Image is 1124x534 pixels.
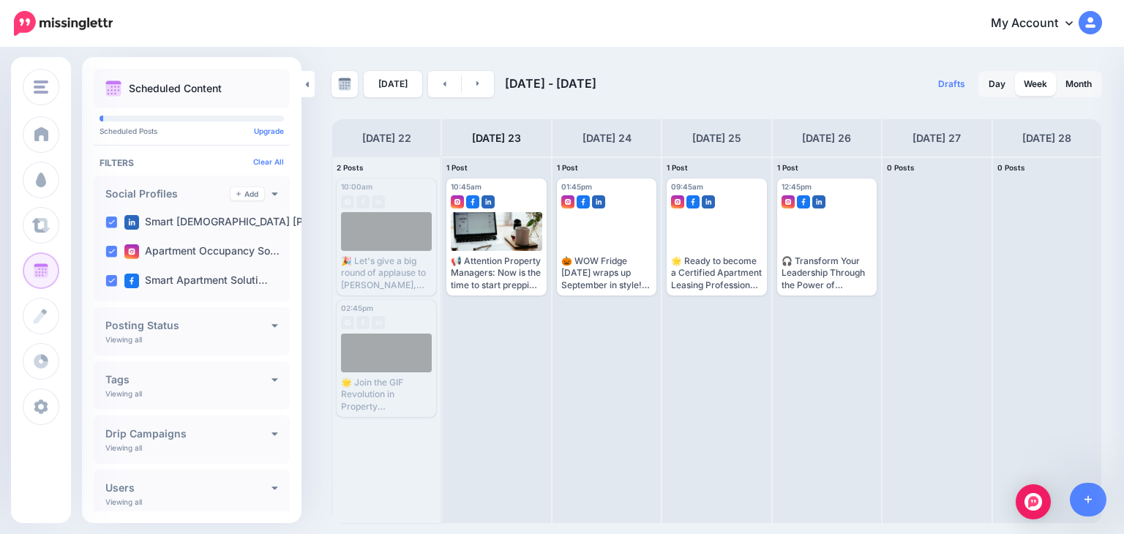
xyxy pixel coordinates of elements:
[14,11,113,36] img: Missinglettr
[1057,72,1101,96] a: Month
[100,157,284,168] h4: Filters
[105,483,271,493] h4: Users
[671,255,762,291] div: 🌟 Ready to become a Certified Apartment Leasing Professional? Join Smart [DEMOGRAPHIC_DATA] [PERS...
[1015,72,1056,96] a: Week
[782,255,872,291] div: 🎧 Transform Your Leadership Through the Power of Empathetic Listening! 👥 Unlock how this crucial ...
[913,129,961,147] h4: [DATE] 27
[34,80,48,94] img: menu.png
[105,389,142,398] p: Viewing all
[976,6,1102,42] a: My Account
[667,163,688,172] span: 1 Post
[782,195,795,208] img: instagram-square.png
[105,443,142,452] p: Viewing all
[124,274,268,288] label: Smart Apartment Soluti…
[802,129,851,147] h4: [DATE] 26
[124,215,386,230] label: Smart [DEMOGRAPHIC_DATA] [PERSON_NAME]…
[782,182,812,191] span: 12:45pm
[451,195,464,208] img: instagram-square.png
[341,304,373,312] span: 02:45pm
[1022,129,1071,147] h4: [DATE] 28
[105,375,271,385] h4: Tags
[446,163,468,172] span: 1 Post
[797,195,810,208] img: facebook-square.png
[561,195,574,208] img: instagram-square.png
[582,129,632,147] h4: [DATE] 24
[341,195,354,208] img: instagram-grey-square.png
[254,127,284,135] a: Upgrade
[997,163,1025,172] span: 0 Posts
[938,80,965,89] span: Drafts
[472,129,521,147] h4: [DATE] 23
[124,244,139,259] img: instagram-square.png
[561,182,592,191] span: 01:45pm
[364,71,422,97] a: [DATE]
[1016,484,1051,519] div: Open Intercom Messenger
[356,316,370,329] img: facebook-grey-square.png
[686,195,700,208] img: facebook-square.png
[105,429,271,439] h4: Drip Campaigns
[577,195,590,208] img: facebook-square.png
[341,182,372,191] span: 10:00am
[929,71,974,97] a: Drafts
[231,187,264,200] a: Add
[100,127,284,135] p: Scheduled Posts
[105,497,142,506] p: Viewing all
[124,244,280,259] label: Apartment Occupancy So…
[557,163,578,172] span: 1 Post
[692,129,741,147] h4: [DATE] 25
[451,182,482,191] span: 10:45am
[124,274,139,288] img: facebook-square.png
[702,195,715,208] img: linkedin-square.png
[561,255,652,291] div: 🎃 WOW Fridge [DATE] wraps up September in style! 🏆 Our journey through phenomenal apartment [PERS...
[105,189,231,199] h4: Social Profiles
[356,195,370,208] img: facebook-grey-square.png
[372,316,385,329] img: linkedin-grey-square.png
[105,320,271,331] h4: Posting Status
[124,215,139,230] img: linkedin-square.png
[592,195,605,208] img: linkedin-square.png
[671,195,684,208] img: instagram-square.png
[777,163,798,172] span: 1 Post
[362,129,411,147] h4: [DATE] 22
[341,316,354,329] img: instagram-grey-square.png
[466,195,479,208] img: facebook-square.png
[253,157,284,166] a: Clear All
[887,163,915,172] span: 0 Posts
[129,83,222,94] p: Scheduled Content
[812,195,825,208] img: linkedin-square.png
[105,335,142,344] p: Viewing all
[338,78,351,91] img: calendar-grey-darker.png
[337,163,364,172] span: 2 Posts
[372,195,385,208] img: linkedin-grey-square.png
[980,72,1014,96] a: Day
[105,80,121,97] img: calendar.png
[482,195,495,208] img: linkedin-square.png
[505,76,596,91] span: [DATE] - [DATE]
[341,377,432,413] div: 🌟 Join the GIF Revolution in Property Management! 🌟 Transform your rental property brand with the...
[341,255,432,291] div: 🎉 Let's give a big round of applause to [PERSON_NAME], this week's winner of the Smart Staffer Aw...
[451,255,542,291] div: 📢 Attention Property Managers: Now is the time to start prepping your properties for cooler weath...
[671,182,703,191] span: 09:45am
